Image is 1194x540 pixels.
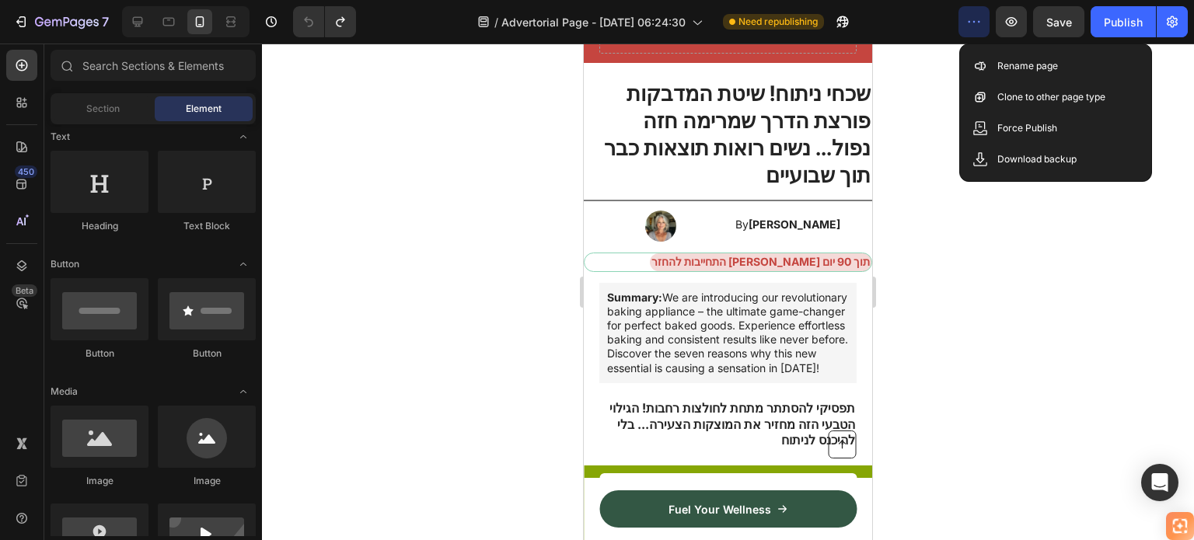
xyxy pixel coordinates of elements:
[12,284,37,297] div: Beta
[51,474,148,488] div: Image
[51,219,148,233] div: Heading
[997,58,1058,74] p: Rename page
[102,12,109,31] p: 7
[51,385,78,399] span: Media
[51,257,79,271] span: Button
[15,165,37,178] div: 450
[1033,6,1084,37] button: Save
[494,14,498,30] span: /
[158,219,256,233] div: Text Block
[51,130,70,144] span: Text
[293,6,356,37] div: Undo/Redo
[86,102,120,116] span: Section
[997,120,1057,136] p: Force Publish
[6,6,116,37] button: 7
[1046,16,1072,29] span: Save
[997,152,1077,167] p: Download backup
[51,50,256,81] input: Search Sections & Elements
[231,124,256,149] span: Toggle open
[231,252,256,277] span: Toggle open
[51,347,148,361] div: Button
[158,347,256,361] div: Button
[997,89,1105,105] p: Clone to other page type
[231,379,256,404] span: Toggle open
[1141,464,1178,501] div: Open Intercom Messenger
[1091,6,1156,37] button: Publish
[1104,14,1143,30] div: Publish
[501,14,686,30] span: Advertorial Page - [DATE] 06:24:30
[738,15,818,29] span: Need republishing
[158,474,256,488] div: Image
[186,102,222,116] span: Element
[584,44,872,540] iframe: Design area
